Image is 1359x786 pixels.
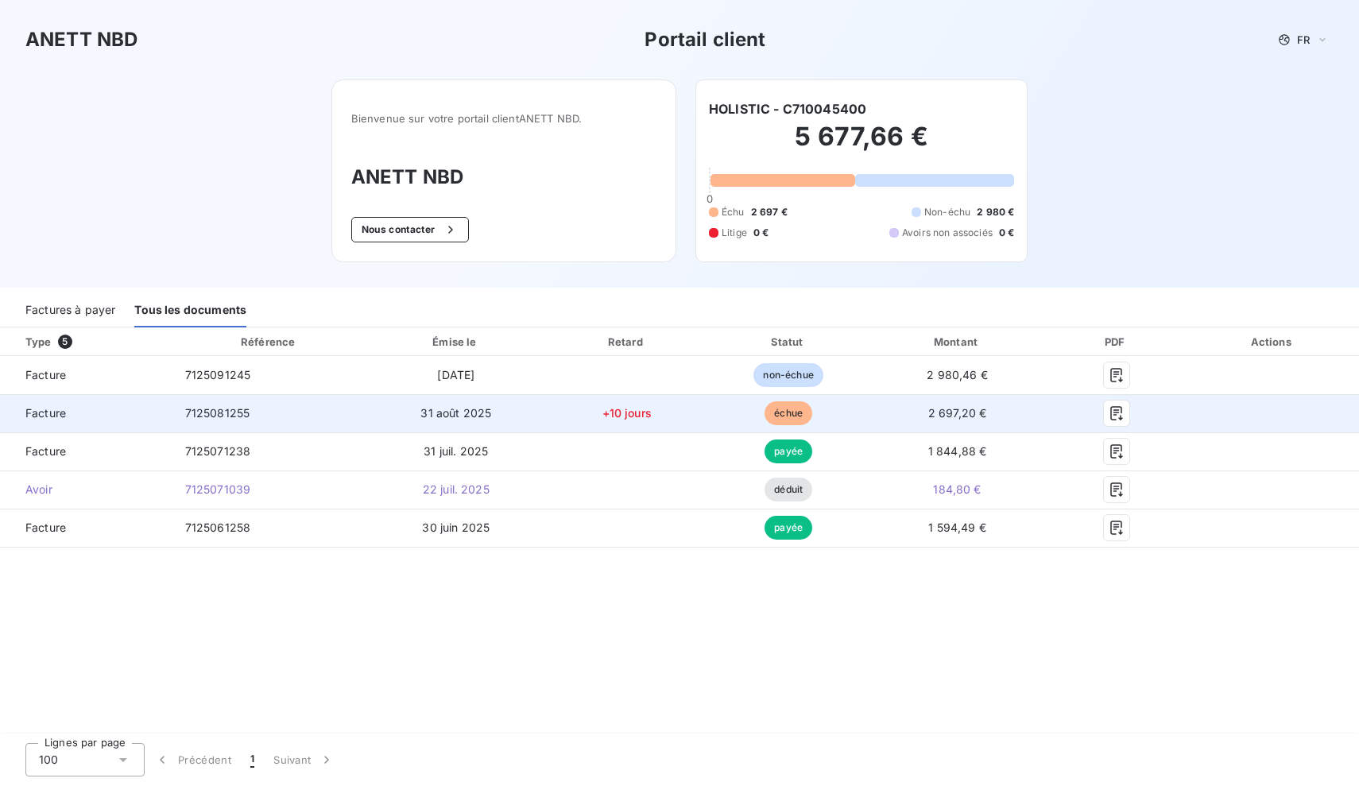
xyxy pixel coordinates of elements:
span: 100 [39,752,58,768]
span: déduit [765,478,812,501]
h2: 5 677,66 € [709,121,1014,168]
span: 0 € [999,226,1014,240]
span: payée [765,516,812,540]
span: 31 août 2025 [420,406,491,420]
span: Litige [722,226,747,240]
div: Type [16,334,169,350]
span: 184,80 € [933,482,981,496]
button: Précédent [145,743,241,776]
span: Avoirs non associés [902,226,993,240]
div: Tous les documents [134,294,246,327]
span: Non-échu [924,205,970,219]
h3: Portail client [645,25,765,54]
span: 7125081255 [185,406,250,420]
span: 30 juin 2025 [422,521,490,534]
button: 1 [241,743,264,776]
h6: HOLISTIC - C710045400 [709,99,866,118]
button: Suivant [264,743,344,776]
span: 31 juil. 2025 [424,444,488,458]
span: Facture [13,520,160,536]
span: 7125091245 [185,368,251,381]
span: 2 697,20 € [928,406,987,420]
span: 2 697 € [751,205,788,219]
div: Retard [548,334,706,350]
div: Montant [872,334,1043,350]
span: [DATE] [437,368,474,381]
span: payée [765,439,812,463]
span: 5 [58,335,72,349]
span: échue [765,401,812,425]
span: 1 844,88 € [928,444,987,458]
div: Actions [1190,334,1356,350]
span: 1 [250,752,254,768]
span: 7125061258 [185,521,251,534]
span: non-échue [753,363,823,387]
h3: ANETT NBD [25,25,137,54]
span: 0 € [753,226,769,240]
span: 7125071039 [185,482,251,496]
span: FR [1297,33,1310,46]
span: Bienvenue sur votre portail client ANETT NBD . [351,112,656,125]
div: Référence [241,335,295,348]
span: 7125071238 [185,444,251,458]
span: 22 juil. 2025 [423,482,490,496]
div: Statut [712,334,865,350]
span: 1 594,49 € [928,521,986,534]
div: Émise le [370,334,542,350]
span: +10 jours [602,406,652,420]
span: Facture [13,443,160,459]
span: 0 [707,192,713,205]
div: Factures à payer [25,294,115,327]
h3: ANETT NBD [351,163,656,192]
span: Facture [13,367,160,383]
span: 2 980 € [977,205,1014,219]
div: PDF [1049,334,1183,350]
span: Avoir [13,482,160,498]
span: Échu [722,205,745,219]
span: 2 980,46 € [927,368,988,381]
span: Facture [13,405,160,421]
button: Nous contacter [351,217,469,242]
